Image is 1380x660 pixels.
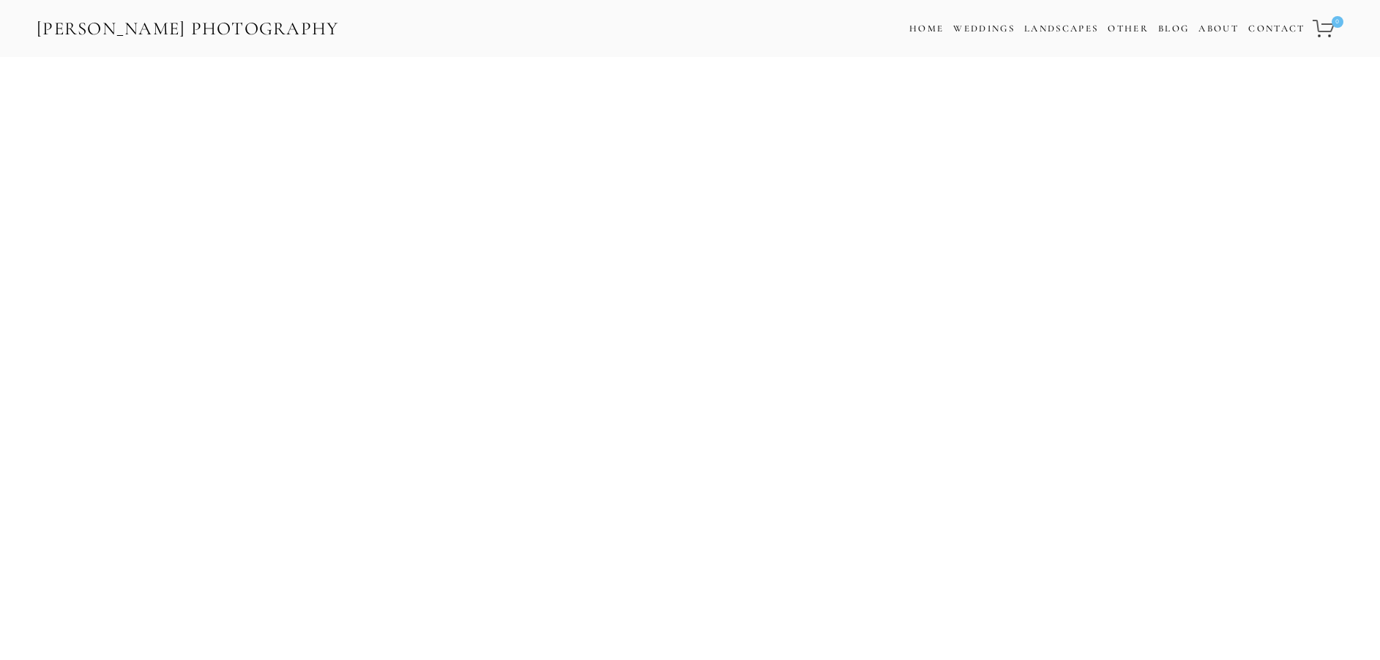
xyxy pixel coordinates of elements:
a: Weddings [953,23,1015,34]
a: About [1198,18,1239,40]
h1: PACIFIC NORTHWEST LANDSCAPE PHOTOGRAPHY AND FINE ART [37,296,1343,401]
a: Other [1108,23,1149,34]
a: Contact [1248,18,1305,40]
span: 0 [1332,16,1343,28]
a: Landscapes [1024,23,1098,34]
a: Home [909,18,944,40]
a: 0 items in cart [1310,11,1345,46]
a: Blog [1158,18,1189,40]
a: [PERSON_NAME] Photography [35,12,340,45]
h3: Captured By PNW Landscape Photographer, [PERSON_NAME] [37,433,1343,462]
